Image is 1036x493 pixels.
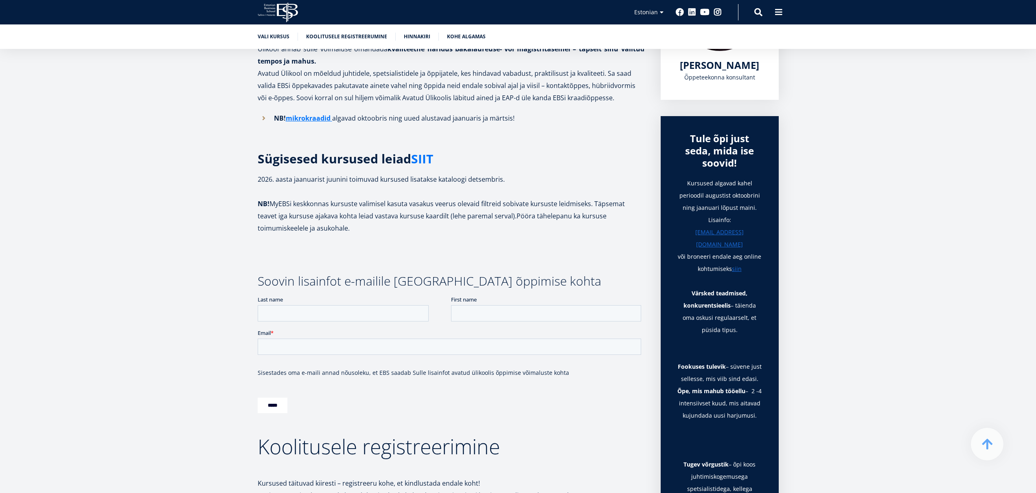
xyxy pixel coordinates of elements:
a: [PERSON_NAME] [680,59,759,71]
strong: NB! [274,114,332,123]
strong: Värsked teadmised, konkurentsieelis [683,289,748,309]
a: Koolitusele registreerumine [306,33,387,41]
span: [PERSON_NAME] [680,58,759,72]
div: Tule õpi just seda, mida ise soovid! [677,132,762,169]
strong: Tugev võrgustik [683,460,729,468]
strong: Õpe, mis mahub tööellu [677,387,745,395]
a: ikrokraadid [292,112,331,124]
a: Facebook [676,8,684,16]
a: Instagram [714,8,722,16]
h3: Soovin lisainfot e-mailile [GEOGRAPHIC_DATA] õppimise kohta [258,275,644,287]
a: Linkedin [688,8,696,16]
strong: Sügisesed kursused leiad [258,150,433,167]
p: Avatud Ülikool on mõeldud juhtidele, spetsialistidele ja õppijatele, kes hindavad vabadust, prakt... [258,67,644,104]
strong: Fookuses tulevik [678,363,726,370]
a: Kohe algamas [447,33,486,41]
a: SIIT [411,153,433,165]
a: m [286,112,292,124]
a: Vali kursus [258,33,289,41]
p: 2026. aasta jaanuarist juunini toimuvad kursused lisatakse kataloogi detsembris. MyEBSi keskkonna... [258,173,644,234]
p: Kas soovid täiendada oma teadmisi juhtimises, rahanduses või ettevõtluses, ilma koheselt ülikooli... [258,31,644,67]
strong: NB! [258,199,269,208]
div: Õppeteekonna konsultant [677,71,762,84]
a: [EMAIL_ADDRESS][DOMAIN_NAME] [677,226,762,251]
p: – 2 -4 intensiivset kuud, mis aitavad kujundada uusi harjumusi. [677,385,762,422]
iframe: Form 0 [258,295,644,420]
p: – täienda oma oskusi regulaarselt, et püsida tipus. [677,287,762,336]
h1: – süvene just sellesse, mis viib sind edasi. [677,361,762,385]
li: algavad oktoobris ning uued alustavad jaanuaris ja märtsis! [258,112,644,124]
h2: Koolitusele registreerimine [258,436,644,457]
a: Hinnakiri [404,33,430,41]
a: Youtube [700,8,710,16]
h1: Kursused algavad kahel perioodil augustist oktoobrini ning jaanuari lõpust maini. Lisainfo: või b... [677,177,762,287]
a: siin [732,263,742,275]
